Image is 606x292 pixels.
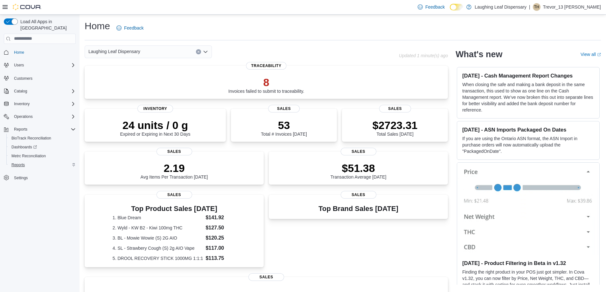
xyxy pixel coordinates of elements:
dd: $117.00 [205,244,236,252]
button: Reports [1,125,78,134]
button: Home [1,48,78,57]
dt: 2. Wyld - KW B2 - Kiwi 100mg THC [113,225,203,231]
span: Reports [9,161,76,169]
p: 2.19 [141,162,208,174]
dd: $120.25 [205,234,236,242]
p: 8 [228,76,304,89]
a: Feedback [114,22,146,34]
span: Users [11,61,76,69]
div: Total Sales [DATE] [373,119,418,137]
span: Inventory [11,100,76,108]
nav: Complex example [4,45,76,199]
img: Cova [13,4,41,10]
span: Catalog [14,89,27,94]
a: Home [11,49,27,56]
a: BioTrack Reconciliation [9,134,54,142]
a: Feedback [415,1,447,13]
button: BioTrack Reconciliation [6,134,78,143]
h3: Top Brand Sales [DATE] [318,205,398,213]
p: Trevor_13 [PERSON_NAME] [543,3,601,11]
button: Operations [1,112,78,121]
button: Metrc Reconciliation [6,152,78,160]
span: Inventory [137,105,173,112]
h3: [DATE] - ASN Imports Packaged On Dates [462,126,594,133]
span: Metrc Reconciliation [9,152,76,160]
span: Catalog [11,87,76,95]
span: Sales [157,191,192,199]
button: Customers [1,73,78,83]
button: Users [1,61,78,70]
span: Traceability [246,62,287,70]
span: Laughing Leaf Dispensary [88,48,140,55]
a: View allExternal link [581,52,601,57]
div: Total # Invoices [DATE] [261,119,307,137]
a: Settings [11,174,30,182]
div: Expired or Expiring in Next 30 Days [120,119,191,137]
p: $51.38 [331,162,387,174]
h1: Home [85,20,110,32]
span: Reports [14,127,27,132]
span: Home [11,48,76,56]
div: Transaction Average [DATE] [331,162,387,180]
button: Users [11,61,26,69]
dt: 4. SL - Strawbery Cough (S) 2g AIO Vape [113,245,203,251]
span: Dashboards [9,143,76,151]
span: Customers [14,76,32,81]
div: Trevor_13 Hatton [533,3,540,11]
dd: $141.92 [205,214,236,221]
button: Settings [1,173,78,182]
a: Dashboards [9,143,39,151]
span: Sales [379,105,411,112]
dt: 3. BL - Mowie Wowie (S) 2G AIO [113,235,203,241]
a: Dashboards [6,143,78,152]
svg: External link [597,53,601,57]
span: BioTrack Reconciliation [11,136,51,141]
span: Reports [11,126,76,133]
button: Catalog [1,87,78,96]
button: Reports [6,160,78,169]
span: Sales [268,105,300,112]
span: Metrc Reconciliation [11,153,46,159]
span: Load All Apps in [GEOGRAPHIC_DATA] [18,18,76,31]
span: Users [14,63,24,68]
span: Sales [157,148,192,155]
p: 24 units / 0 g [120,119,191,132]
span: Sales [341,148,376,155]
button: Reports [11,126,30,133]
button: Catalog [11,87,30,95]
p: Laughing Leaf Dispensary [475,3,526,11]
span: Operations [11,113,76,120]
span: Operations [14,114,33,119]
button: Operations [11,113,35,120]
div: Avg Items Per Transaction [DATE] [141,162,208,180]
span: Dashboards [11,145,37,150]
span: Reports [11,162,25,167]
p: Updated 1 minute(s) ago [399,53,448,58]
span: Feedback [425,4,445,10]
h3: [DATE] - Cash Management Report Changes [462,72,594,79]
button: Open list of options [203,49,208,54]
h3: [DATE] - Product Filtering in Beta in v1.32 [462,260,594,266]
button: Inventory [11,100,32,108]
p: When closing the safe and making a bank deposit in the same transaction, this used to show as one... [462,81,594,113]
span: Sales [248,273,284,281]
h3: Top Product Sales [DATE] [113,205,236,213]
button: Clear input [196,49,201,54]
p: If you are using the Ontario ASN format, the ASN Import in purchase orders will now automatically... [462,135,594,154]
div: Invoices failed to submit to traceability. [228,76,304,94]
input: Dark Mode [450,4,463,10]
span: TH [534,3,539,11]
span: Dark Mode [450,10,450,11]
h2: What's new [456,49,502,59]
span: Inventory [14,101,30,106]
a: Reports [9,161,27,169]
dd: $127.50 [205,224,236,232]
p: | [529,3,530,11]
span: Feedback [124,25,143,31]
a: Customers [11,75,35,82]
dt: 1. Blue Dream [113,214,203,221]
span: Settings [14,175,28,180]
span: Customers [11,74,76,82]
span: Home [14,50,24,55]
span: BioTrack Reconciliation [9,134,76,142]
